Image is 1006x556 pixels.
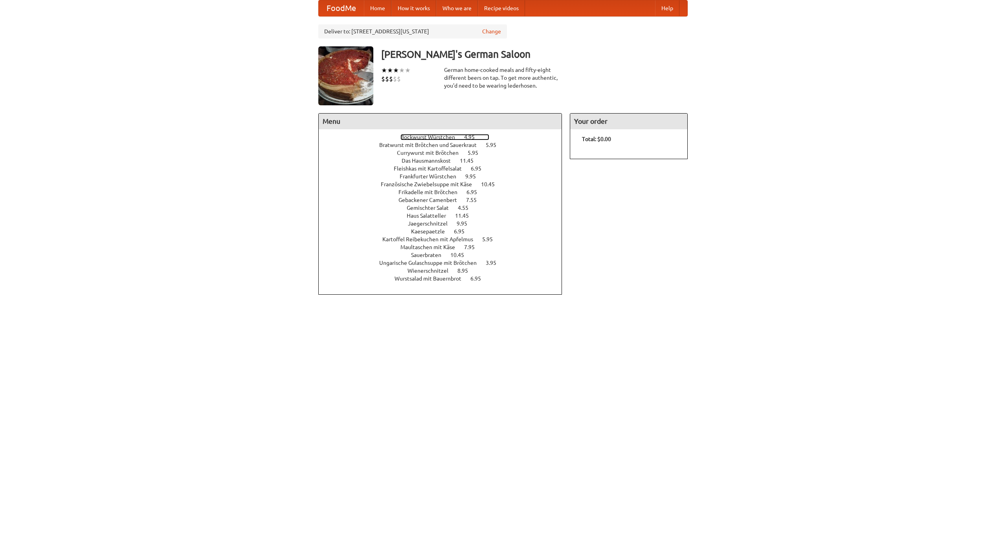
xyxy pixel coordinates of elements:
[381,66,387,75] li: ★
[466,197,485,203] span: 7.55
[395,275,496,282] a: Wurstsalad mit Bauernbrot 6.95
[398,189,492,195] a: Frikadelle mit Brötchen 6.95
[398,197,491,203] a: Gebackener Camenbert 7.55
[393,75,397,83] li: $
[450,252,472,258] span: 10.45
[408,220,455,227] span: Jaegerschnitzel
[398,197,465,203] span: Gebackener Camenbert
[402,158,459,164] span: Das Hausmannskost
[394,165,496,172] a: Fleishkas mit Kartoffelsalat 6.95
[478,0,525,16] a: Recipe videos
[395,275,469,282] span: Wurstsalad mit Bauernbrot
[486,142,504,148] span: 5.95
[407,213,454,219] span: Haus Salatteller
[458,205,476,211] span: 4.55
[319,114,562,129] h4: Menu
[436,0,478,16] a: Who we are
[318,24,507,39] div: Deliver to: [STREET_ADDRESS][US_STATE]
[582,136,611,142] b: Total: $0.00
[486,260,504,266] span: 3.95
[379,260,511,266] a: Ungarische Gulaschsuppe mit Brötchen 3.95
[411,252,479,258] a: Sauerbraten 10.45
[464,134,483,140] span: 4.95
[465,173,484,180] span: 9.95
[481,181,503,187] span: 10.45
[407,213,483,219] a: Haus Salatteller 11.45
[407,205,457,211] span: Gemischter Salat
[570,114,687,129] h4: Your order
[381,181,480,187] span: Französische Zwiebelsuppe mit Käse
[381,75,385,83] li: $
[457,268,476,274] span: 8.95
[444,66,562,90] div: German home-cooked meals and fifty-eight different beers on tap. To get more authentic, you'd nee...
[382,236,507,242] a: Kartoffel Reibekuchen mit Apfelmus 5.95
[400,134,489,140] a: Bockwurst Würstchen 4.95
[455,213,477,219] span: 11.45
[400,173,490,180] a: Frankfurter Würstchen 9.95
[387,66,393,75] li: ★
[411,228,479,235] a: Kaesepaetzle 6.95
[407,205,483,211] a: Gemischter Salat 4.55
[319,0,364,16] a: FoodMe
[379,260,485,266] span: Ungarische Gulaschsuppe mit Brötchen
[457,220,475,227] span: 9.95
[482,236,501,242] span: 5.95
[400,134,463,140] span: Bockwurst Würstchen
[379,142,485,148] span: Bratwurst mit Brötchen und Sauerkraut
[381,46,688,62] h3: [PERSON_NAME]'s German Saloon
[408,268,456,274] span: Wienerschnitzel
[402,158,488,164] a: Das Hausmannskost 11.45
[397,150,493,156] a: Currywurst mit Brötchen 5.95
[397,75,401,83] li: $
[397,150,466,156] span: Currywurst mit Brötchen
[408,220,482,227] a: Jaegerschnitzel 9.95
[391,0,436,16] a: How it works
[411,228,453,235] span: Kaesepaetzle
[400,244,463,250] span: Maultaschen mit Käse
[400,244,489,250] a: Maultaschen mit Käse 7.95
[382,236,481,242] span: Kartoffel Reibekuchen mit Apfelmus
[399,66,405,75] li: ★
[405,66,411,75] li: ★
[398,189,465,195] span: Frikadelle mit Brötchen
[394,165,470,172] span: Fleishkas mit Kartoffelsalat
[379,142,511,148] a: Bratwurst mit Brötchen und Sauerkraut 5.95
[411,252,449,258] span: Sauerbraten
[318,46,373,105] img: angular.jpg
[400,173,464,180] span: Frankfurter Würstchen
[364,0,391,16] a: Home
[471,165,489,172] span: 6.95
[655,0,679,16] a: Help
[468,150,486,156] span: 5.95
[482,28,501,35] a: Change
[408,268,483,274] a: Wienerschnitzel 8.95
[460,158,481,164] span: 11.45
[464,244,483,250] span: 7.95
[381,181,509,187] a: Französische Zwiebelsuppe mit Käse 10.45
[389,75,393,83] li: $
[454,228,472,235] span: 6.95
[385,75,389,83] li: $
[393,66,399,75] li: ★
[466,189,485,195] span: 6.95
[470,275,489,282] span: 6.95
